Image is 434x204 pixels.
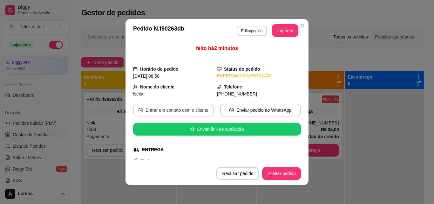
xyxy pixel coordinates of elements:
[237,26,267,36] button: Editarpedido
[133,123,301,136] button: starEnviar link de avaliação
[216,167,259,180] button: Recusar pedido
[262,167,301,180] button: Aceitar pedido
[217,67,221,71] span: desktop
[229,108,234,112] span: whats-app
[217,91,257,96] span: [PHONE_NUMBER]
[217,85,221,89] span: phone
[224,84,242,89] strong: Telefone
[220,104,301,116] button: whats-appEnviar pedido ao WhatsApp
[272,24,298,37] button: Imprimir
[196,46,238,51] span: feito há 2 minutos
[133,74,159,79] span: [DATE] 08:58
[140,84,174,89] strong: Nome do cliente
[142,146,164,153] div: ENTREGA
[190,127,194,131] span: star
[217,73,301,79] div: ESPERANDO ACEITAÇÃO
[133,104,214,116] button: whats-appEntrar em contato com o cliente
[133,67,138,71] span: calendar
[140,67,179,72] strong: Horário do pedido
[133,85,138,89] span: user
[139,108,143,112] span: whats-app
[133,158,138,163] span: pushpin
[141,158,161,163] strong: Endereço
[224,67,260,72] strong: Status do pedido
[133,24,184,37] h3: Pedido N. f90263db
[133,91,143,96] span: Neila
[297,20,307,31] button: Close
